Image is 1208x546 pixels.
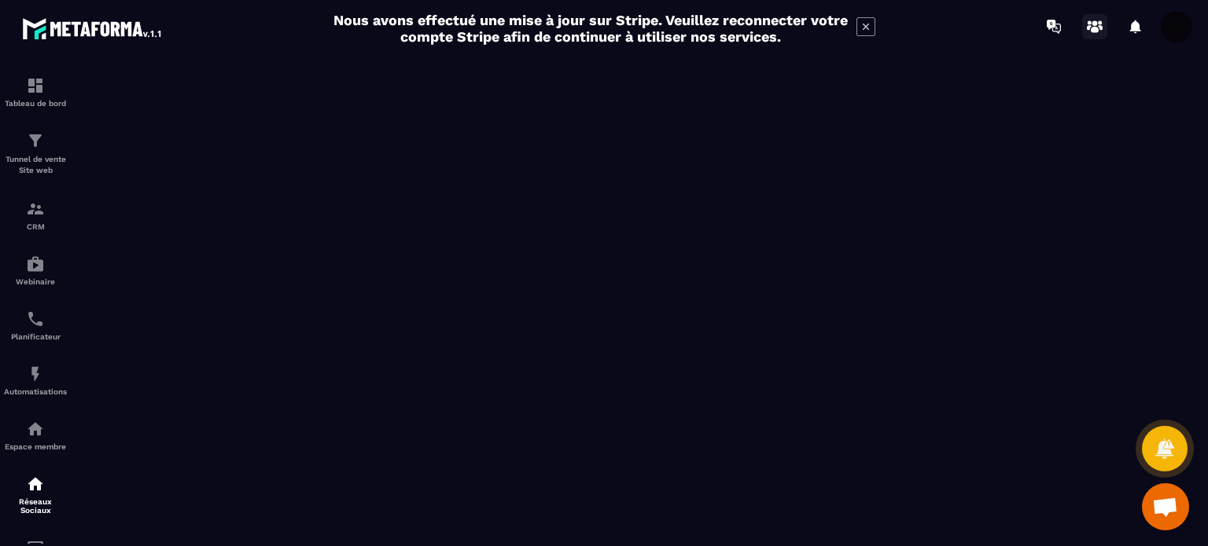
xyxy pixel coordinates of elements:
[4,154,67,176] p: Tunnel de vente Site web
[4,119,67,188] a: formationformationTunnel de vente Site web
[4,188,67,243] a: formationformationCRM
[26,255,45,273] img: automations
[26,420,45,438] img: automations
[26,475,45,493] img: social-network
[22,14,164,42] img: logo
[4,64,67,119] a: formationformationTableau de bord
[4,222,67,231] p: CRM
[26,200,45,218] img: formation
[26,131,45,150] img: formation
[1142,483,1189,530] div: Ouvrir le chat
[4,99,67,108] p: Tableau de bord
[26,76,45,95] img: formation
[4,332,67,341] p: Planificateur
[333,12,849,45] h2: Nous avons effectué une mise à jour sur Stripe. Veuillez reconnecter votre compte Stripe afin de ...
[4,408,67,463] a: automationsautomationsEspace membre
[4,243,67,298] a: automationsautomationsWebinaire
[4,353,67,408] a: automationsautomationsAutomatisations
[4,497,67,515] p: Réseaux Sociaux
[4,298,67,353] a: schedulerschedulerPlanificateur
[4,442,67,451] p: Espace membre
[26,365,45,383] img: automations
[4,277,67,286] p: Webinaire
[4,387,67,396] p: Automatisations
[4,463,67,526] a: social-networksocial-networkRéseaux Sociaux
[26,310,45,328] img: scheduler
